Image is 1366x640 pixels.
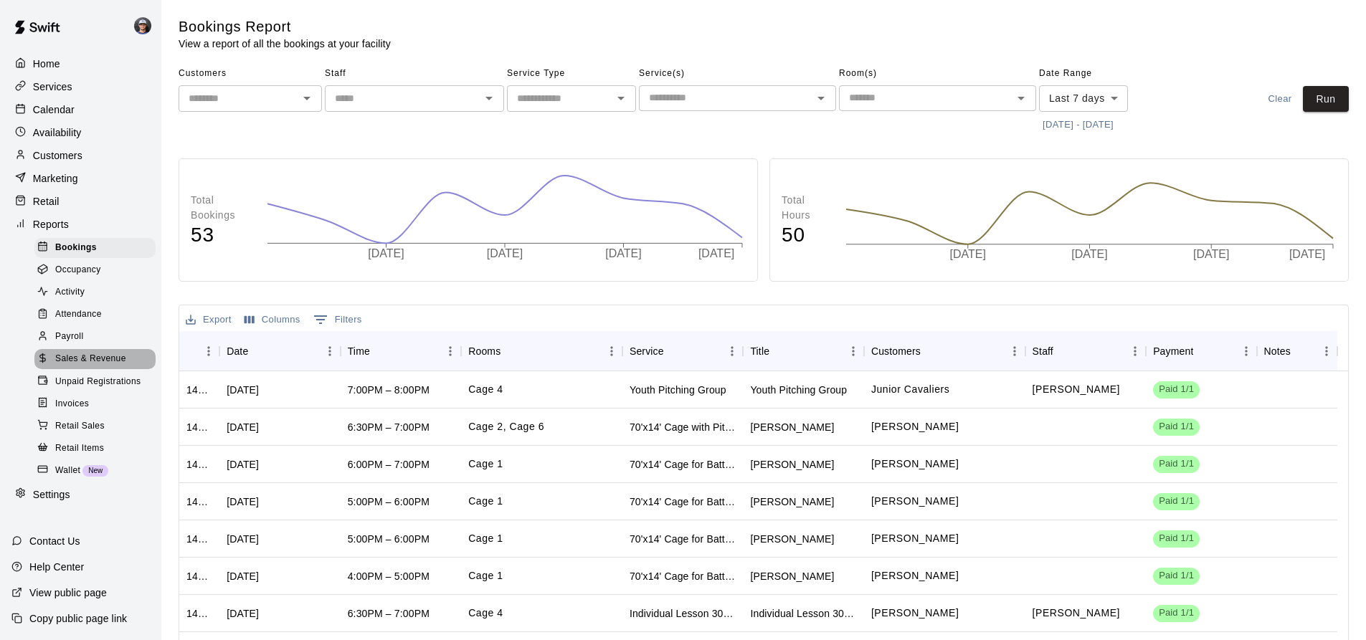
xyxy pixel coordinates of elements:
div: Availability [11,122,150,143]
div: 70'x14' Cage with Pitching Mound and Hack Attack Pitching Machine [630,420,736,434]
div: 5:00PM – 6:00PM [348,532,430,546]
p: Calendar [33,102,75,117]
div: Payment [1153,331,1193,371]
div: Payment [1146,331,1256,371]
span: Service(s) [639,62,836,85]
p: Availability [33,125,82,140]
div: Sales & Revenue [34,349,156,369]
button: Menu [843,340,864,362]
div: Individual Lesson 30 min [750,606,857,621]
button: Menu [198,340,219,362]
tspan: [DATE] [1289,249,1324,261]
button: Menu [440,340,461,362]
p: Cage 1 [468,494,503,509]
div: Unpaid Registrations [34,372,156,392]
p: Settings [33,487,70,502]
button: Sort [769,341,789,361]
span: Paid 1/1 [1153,383,1200,396]
img: Mason Edwards [134,17,151,34]
tspan: [DATE] [605,247,641,259]
button: Menu [721,340,743,362]
div: Youth Pitching Group [630,383,726,397]
a: Sales & Revenue [34,348,161,371]
div: Thu, Sep 11, 2025 [227,457,259,472]
p: Copy public page link [29,611,127,626]
a: Marketing [11,168,150,189]
div: 6:30PM – 7:00PM [348,606,430,621]
button: Sort [1291,341,1311,361]
button: Open [611,88,631,108]
div: ID [179,331,219,371]
div: Tue, Sep 09, 2025 [227,606,259,621]
button: [DATE] - [DATE] [1039,114,1117,136]
div: 1411590 [186,569,212,583]
tspan: [DATE] [1193,249,1229,261]
button: Open [479,88,499,108]
p: Customers [33,148,82,163]
div: 5:00PM – 6:00PM [348,495,430,509]
button: Menu [601,340,622,362]
div: Customers [864,331,1025,371]
div: Tue, Sep 09, 2025 [227,532,259,546]
a: Customers [11,145,150,166]
div: Tue, Sep 09, 2025 [227,569,259,583]
div: 1420304 [186,383,212,397]
div: Notes [1264,331,1291,371]
p: Contact Us [29,534,80,548]
a: Unpaid Registrations [34,371,161,393]
div: Paul Ouellette [750,532,834,546]
div: 1411591 [186,532,212,546]
tspan: [DATE] [487,247,523,259]
div: Reports [11,214,150,235]
a: Occupancy [34,259,161,281]
button: Sort [370,341,390,361]
span: Date Range [1039,62,1165,85]
a: Retail Sales [34,415,161,437]
a: Retail Items [34,437,161,459]
p: Porter Johnson [871,419,959,434]
p: Home [33,57,60,71]
button: Sort [921,341,941,361]
p: Paul Ouellette [871,457,959,472]
div: Paul Ouellette [750,569,834,583]
span: Paid 1/1 [1153,569,1200,583]
a: Calendar [11,99,150,120]
p: Cage 4 [468,382,503,397]
div: Attendance [34,305,156,325]
a: Settings [11,484,150,505]
span: New [82,467,108,474]
div: Wed, Sep 10, 2025 [227,420,259,434]
button: Show filters [310,308,366,331]
div: Notes [1257,331,1337,371]
h4: 50 [782,223,831,248]
div: Date [219,331,341,371]
button: Menu [1004,340,1025,362]
button: Sort [186,341,207,361]
button: Menu [319,340,341,362]
span: Service Type [507,62,636,85]
div: Bookings [34,238,156,258]
tspan: [DATE] [1071,249,1107,261]
span: Paid 1/1 [1153,420,1200,434]
div: 4:00PM – 5:00PM [348,569,430,583]
button: Menu [1316,340,1337,362]
div: 70'x14' Cage for Batting/Fielding [630,457,736,472]
button: Sort [248,341,268,361]
div: 6:30PM – 7:00PM [348,420,430,434]
a: Invoices [34,393,161,415]
span: Room(s) [839,62,1036,85]
div: Rooms [461,331,622,371]
div: Retail Sales [34,416,156,436]
span: Paid 1/1 [1153,606,1200,620]
p: William Martin [871,606,959,621]
span: Activity [55,285,85,300]
div: 1411593 [186,457,212,472]
p: Reports [33,217,69,231]
span: Customers [179,62,322,85]
h5: Bookings Report [179,17,391,37]
a: Home [11,53,150,75]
